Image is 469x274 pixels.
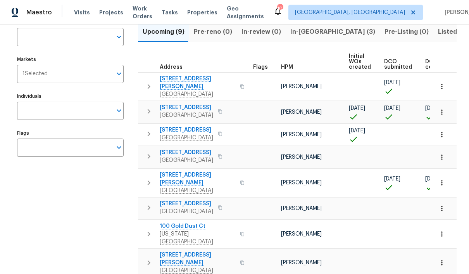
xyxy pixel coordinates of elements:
span: [DATE] [349,128,365,134]
span: [GEOGRAPHIC_DATA] [160,111,213,119]
button: Open [114,31,124,42]
button: Open [114,68,124,79]
span: [PERSON_NAME] [281,154,322,160]
span: Address [160,64,183,70]
span: HPM [281,64,293,70]
span: [STREET_ADDRESS] [160,200,213,208]
label: Individuals [17,94,124,99]
span: [GEOGRAPHIC_DATA] [160,208,213,215]
div: 10 [277,5,283,12]
span: Properties [187,9,217,16]
span: [DATE] [425,106,441,111]
span: [STREET_ADDRESS] [160,104,213,111]
span: [PERSON_NAME] [281,84,322,89]
button: Open [114,105,124,116]
span: Work Orders [133,5,152,20]
label: Markets [17,57,124,62]
span: Tasks [162,10,178,15]
span: Projects [99,9,123,16]
span: [PERSON_NAME] [281,206,322,211]
span: [PERSON_NAME] [281,109,322,115]
span: [DATE] [349,106,365,111]
span: In-[GEOGRAPHIC_DATA] (3) [290,26,375,37]
span: [PERSON_NAME] [281,180,322,186]
span: [DATE] [384,106,400,111]
label: Flags [17,131,124,135]
span: Geo Assignments [227,5,264,20]
span: [DATE] [384,176,400,182]
span: [DATE] [425,176,441,182]
span: Flags [253,64,268,70]
span: [DATE] [384,80,400,85]
span: [PERSON_NAME] [281,132,322,137]
span: In-review (0) [241,26,281,37]
span: Upcoming (9) [143,26,184,37]
span: Initial WOs created [349,54,371,70]
button: Open [114,142,124,153]
span: [PERSON_NAME] [281,260,322,265]
span: Maestro [26,9,52,16]
span: 1 Selected [22,71,48,77]
span: [GEOGRAPHIC_DATA] [160,156,213,164]
span: [PERSON_NAME] [281,231,322,237]
span: [STREET_ADDRESS] [160,149,213,156]
span: DCO complete [425,59,451,70]
span: [GEOGRAPHIC_DATA], [GEOGRAPHIC_DATA] [295,9,405,16]
span: Pre-Listing (0) [385,26,429,37]
span: Visits [74,9,90,16]
span: DCO submitted [384,59,412,70]
span: Pre-reno (0) [194,26,232,37]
